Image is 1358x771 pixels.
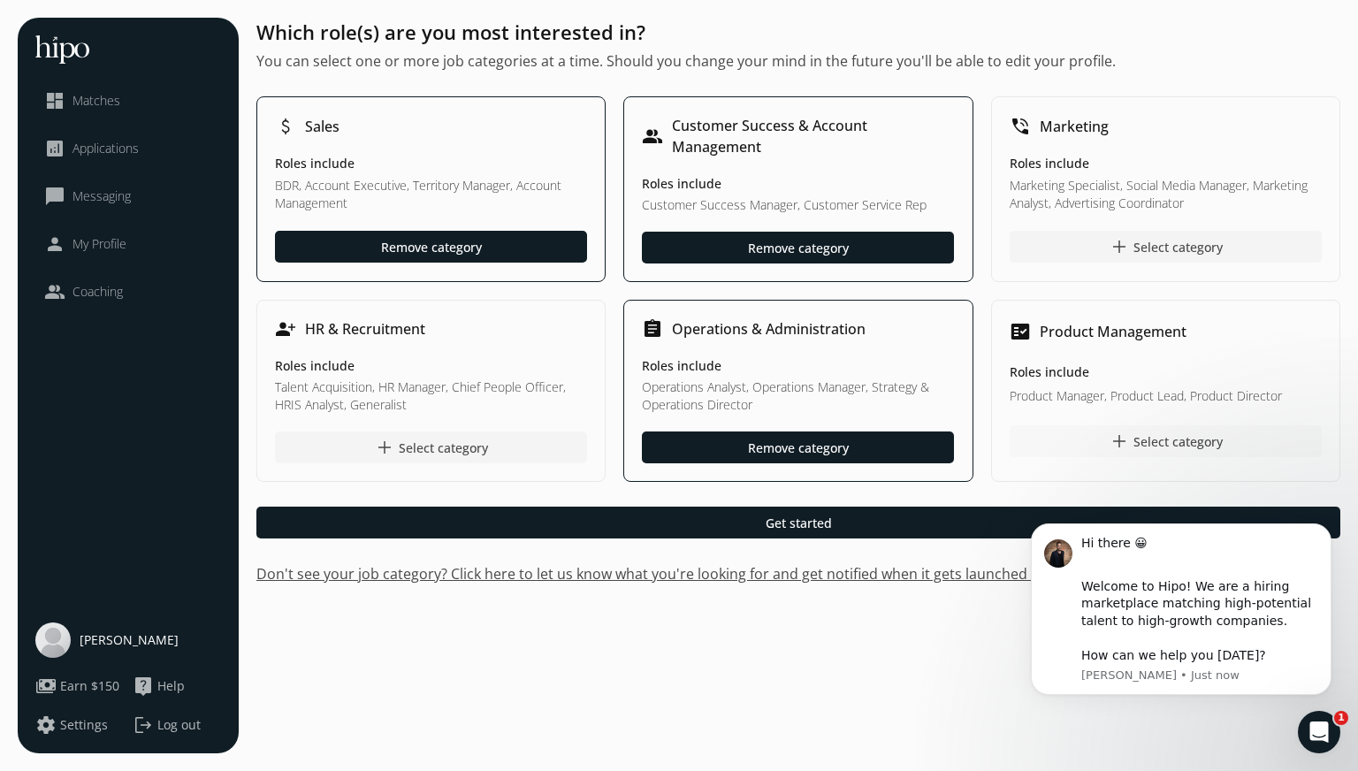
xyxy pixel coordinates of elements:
[1010,425,1322,457] button: addSelect category
[275,318,296,340] span: person_add
[1010,387,1322,408] p: Product Manager, Product Lead, Product Director
[72,92,120,110] span: Matches
[72,235,126,253] span: My Profile
[72,140,139,157] span: Applications
[44,186,65,207] span: chat_bubble_outline
[642,378,954,414] p: Operations Analyst, Operations Manager, Strategy & Operations Director
[1010,155,1322,173] h5: Roles include
[642,126,663,147] span: people
[35,714,124,736] a: settingsSettings
[35,676,124,697] a: paymentsEarn $150
[766,514,832,532] span: Get started
[256,507,1340,538] button: Get started
[35,622,71,658] img: user-photo
[35,35,89,64] img: hh-logo-white
[35,676,57,697] span: payments
[672,115,954,157] h1: Customer Success & Account Management
[133,714,221,736] button: logoutLog out
[44,233,212,255] a: personMy Profile
[305,116,339,137] h1: Sales
[80,631,179,649] span: [PERSON_NAME]
[275,177,587,213] p: BDR, Account Executive, Territory Manager, Account Management
[133,714,154,736] span: logout
[642,196,954,214] p: Customer Success Manager, Customer Service Rep
[275,357,587,375] h5: Roles include
[1010,363,1322,384] h5: Roles include
[256,18,1340,47] h1: Which role(s) are you most interested in?
[1010,231,1322,263] button: addSelect category
[44,233,65,255] span: person
[1010,116,1031,137] span: phone_in_talk
[642,431,954,463] button: Remove category
[275,155,587,173] h5: Roles include
[133,676,185,697] button: live_helpHelp
[1109,431,1223,452] div: Select category
[275,378,587,414] p: Talent Acquisition, HR Manager, Chief People Officer, HRIS Analyst, Generalist
[60,677,119,695] span: Earn $150
[35,714,57,736] span: settings
[35,714,108,736] button: settingsSettings
[44,281,65,302] span: people
[1040,116,1109,137] h1: Marketing
[44,90,212,111] a: dashboardMatches
[1298,711,1340,753] iframe: Intercom live chat
[642,232,954,263] button: Remove category
[305,318,425,340] h1: HR & Recruitment
[1040,321,1186,342] h1: Product Management
[256,563,1340,584] button: Don't see your job category? Click here to let us know what you're looking for and get notified w...
[44,281,212,302] a: peopleCoaching
[1109,431,1130,452] span: add
[44,186,212,207] a: chat_bubble_outlineMessaging
[642,175,954,193] h5: Roles include
[256,50,1340,72] h2: You can select one or more job categories at a time. Should you change your mind in the future yo...
[1334,711,1348,725] span: 1
[1109,236,1130,257] span: add
[1109,236,1223,257] div: Select category
[44,138,212,159] a: analyticsApplications
[35,676,119,697] button: paymentsEarn $150
[381,237,482,256] div: Remove category
[374,437,488,458] div: Select category
[1010,177,1322,213] p: Marketing Specialist, Social Media Manager, Marketing Analyst, Advertising Coordinator
[133,676,221,697] a: live_helpHelp
[44,90,65,111] span: dashboard
[275,116,296,137] span: attach_money
[275,431,587,463] button: addSelect category
[642,357,954,375] h5: Roles include
[1010,321,1031,342] span: fact_check
[44,138,65,159] span: analytics
[72,187,131,205] span: Messaging
[72,283,123,301] span: Coaching
[672,318,866,340] h1: Operations & Administration
[642,318,663,340] span: assignment
[133,676,154,697] span: live_help
[60,716,108,734] span: Settings
[374,437,395,458] span: add
[748,239,849,257] div: Remove category
[748,439,849,457] div: Remove category
[275,231,587,263] button: Remove category
[1004,501,1358,762] iframe: Intercom notifications message
[157,677,185,695] span: Help
[157,716,201,734] span: Log out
